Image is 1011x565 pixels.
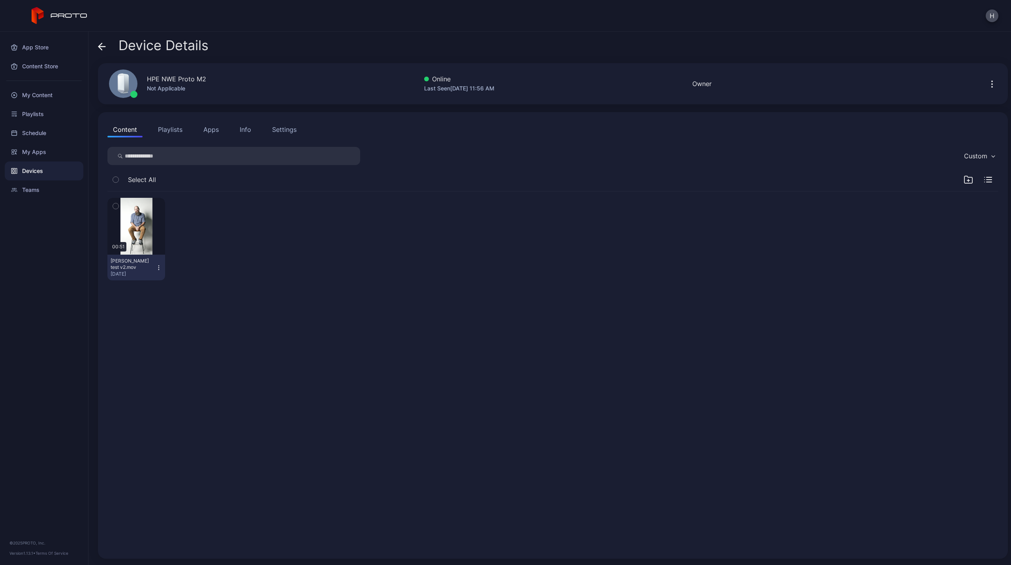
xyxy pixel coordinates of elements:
[111,271,156,277] div: [DATE]
[234,122,257,137] button: Info
[272,125,297,134] div: Settings
[960,147,998,165] button: Custom
[5,86,83,105] a: My Content
[5,124,83,143] a: Schedule
[5,180,83,199] a: Teams
[5,161,83,180] a: Devices
[147,84,206,93] div: Not Applicable
[240,125,251,134] div: Info
[111,258,154,270] div: Daniel test v2.mov
[5,38,83,57] a: App Store
[267,122,302,137] button: Settings
[128,175,156,184] span: Select All
[964,152,987,160] div: Custom
[107,122,143,137] button: Content
[424,84,494,93] div: Last Seen [DATE] 11:56 AM
[692,79,712,88] div: Owner
[147,74,206,84] div: HPE NWE Proto M2
[9,551,36,556] span: Version 1.13.1 •
[5,57,83,76] a: Content Store
[152,122,188,137] button: Playlists
[424,74,494,84] div: Online
[36,551,68,556] a: Terms Of Service
[9,540,79,546] div: © 2025 PROTO, Inc.
[5,105,83,124] a: Playlists
[198,122,224,137] button: Apps
[118,38,209,53] span: Device Details
[5,143,83,161] a: My Apps
[986,9,998,22] button: H
[107,255,165,280] button: [PERSON_NAME] test v2.mov[DATE]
